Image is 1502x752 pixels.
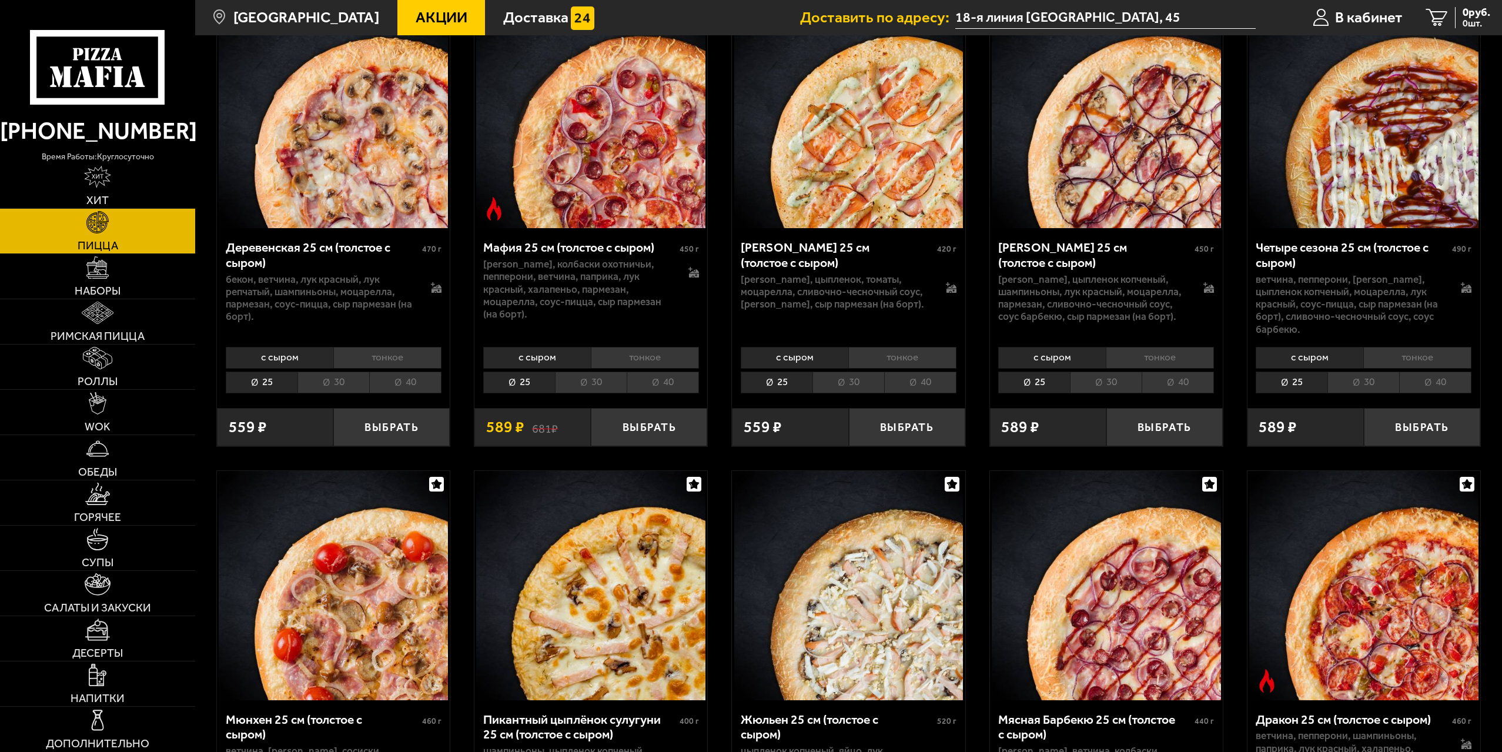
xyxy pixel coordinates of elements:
li: 30 [812,372,884,393]
span: Пицца [78,240,118,251]
a: Мясная Барбекю 25 см (толстое с сыром) [990,471,1223,700]
button: Выбрать [1364,408,1480,446]
li: с сыром [741,347,848,369]
a: Пикантный цыплёнок сулугуни 25 см (толстое с сыром) [474,471,707,700]
p: [PERSON_NAME], цыпленок, томаты, моцарелла, сливочно-чесночный соус, [PERSON_NAME], сыр пармезан ... [741,273,930,311]
span: Римская пицца [51,330,145,342]
span: 460 г [422,716,441,726]
span: 589 ₽ [1259,419,1297,435]
input: Ваш адрес доставки [955,7,1256,29]
span: Напитки [71,693,125,704]
span: 0 шт. [1463,19,1490,28]
li: тонкое [591,347,699,369]
a: Мюнхен 25 см (толстое с сыром) [217,471,450,700]
span: [GEOGRAPHIC_DATA] [233,10,379,25]
div: Жюльен 25 см (толстое с сыром) [741,712,934,742]
span: 559 ₽ [229,419,267,435]
li: 30 [1070,372,1142,393]
span: Супы [82,557,113,568]
p: [PERSON_NAME], цыпленок копченый, шампиньоны, лук красный, моцарелла, пармезан, сливочно-чесночны... [998,273,1187,323]
img: Острое блюдо [1255,669,1279,693]
div: Мафия 25 см (толстое с сыром) [483,240,677,255]
span: 490 г [1452,244,1471,254]
span: 450 г [680,244,699,254]
button: Выбрать [591,408,707,446]
span: 589 ₽ [1001,419,1039,435]
span: Наборы [75,285,121,296]
span: 520 г [937,716,956,726]
span: 559 ₽ [744,419,782,435]
img: Жюльен 25 см (толстое с сыром) [734,471,964,700]
img: Острое блюдо [483,197,506,220]
span: Роллы [78,376,118,387]
span: 18-я линия Васильевского острова, 45 [955,7,1256,29]
img: Мюнхен 25 см (толстое с сыром) [219,471,448,700]
div: Четыре сезона 25 см (толстое с сыром) [1256,240,1449,270]
div: Деревенская 25 см (толстое с сыром) [226,240,419,270]
img: 15daf4d41897b9f0e9f617042186c801.svg [571,6,594,30]
span: Обеды [78,466,117,477]
li: тонкое [1363,347,1471,369]
li: 25 [998,372,1070,393]
span: 589 ₽ [486,419,524,435]
span: Дополнительно [46,738,149,749]
img: Дракон 25 см (толстое с сыром) [1249,471,1478,700]
span: WOK [85,421,111,432]
span: 460 г [1452,716,1471,726]
li: с сыром [1256,347,1363,369]
li: 40 [369,372,441,393]
li: 25 [1256,372,1327,393]
span: 400 г [680,716,699,726]
li: 30 [1327,372,1399,393]
div: Мясная Барбекю 25 см (толстое с сыром) [998,712,1192,742]
div: Пикантный цыплёнок сулугуни 25 см (толстое с сыром) [483,712,677,742]
span: Хит [86,195,109,206]
p: ветчина, пепперони, [PERSON_NAME], цыпленок копченый, моцарелла, лук красный, соус-пицца, сыр пар... [1256,273,1445,336]
li: 40 [1142,372,1214,393]
span: 420 г [937,244,956,254]
p: бекон, ветчина, лук красный, лук репчатый, шампиньоны, моцарелла, пармезан, соус-пицца, сыр парме... [226,273,415,323]
button: Выбрать [1106,408,1223,446]
li: 25 [226,372,297,393]
span: 440 г [1195,716,1214,726]
span: Акции [416,10,467,25]
s: 681 ₽ [532,419,558,435]
li: 30 [555,372,627,393]
li: 25 [483,372,555,393]
div: Мюнхен 25 см (толстое с сыром) [226,712,419,742]
span: Салаты и закуски [44,602,151,613]
li: тонкое [333,347,441,369]
span: 450 г [1195,244,1214,254]
li: 40 [627,372,699,393]
img: Мясная Барбекю 25 см (толстое с сыром) [992,471,1221,700]
li: 40 [884,372,956,393]
span: 470 г [422,244,441,254]
span: Десерты [72,647,123,659]
li: 30 [297,372,369,393]
div: [PERSON_NAME] 25 см (толстое с сыром) [998,240,1192,270]
p: [PERSON_NAME], колбаски охотничьи, пепперони, ветчина, паприка, лук красный, халапеньо, пармезан,... [483,258,673,320]
li: с сыром [998,347,1106,369]
div: [PERSON_NAME] 25 см (толстое с сыром) [741,240,934,270]
img: Пикантный цыплёнок сулугуни 25 см (толстое с сыром) [476,471,705,700]
span: Горячее [74,512,121,523]
button: Выбрать [333,408,450,446]
span: Доставка [503,10,568,25]
li: 40 [1399,372,1471,393]
div: Дракон 25 см (толстое с сыром) [1256,712,1449,727]
span: 0 руб. [1463,7,1490,18]
a: Жюльен 25 см (толстое с сыром) [732,471,965,700]
span: В кабинет [1335,10,1403,25]
li: 25 [741,372,812,393]
li: с сыром [226,347,333,369]
button: Выбрать [849,408,965,446]
span: Доставить по адресу: [800,10,955,25]
li: тонкое [848,347,956,369]
li: с сыром [483,347,591,369]
li: тонкое [1106,347,1214,369]
a: Острое блюдоДракон 25 см (толстое с сыром) [1247,471,1480,700]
